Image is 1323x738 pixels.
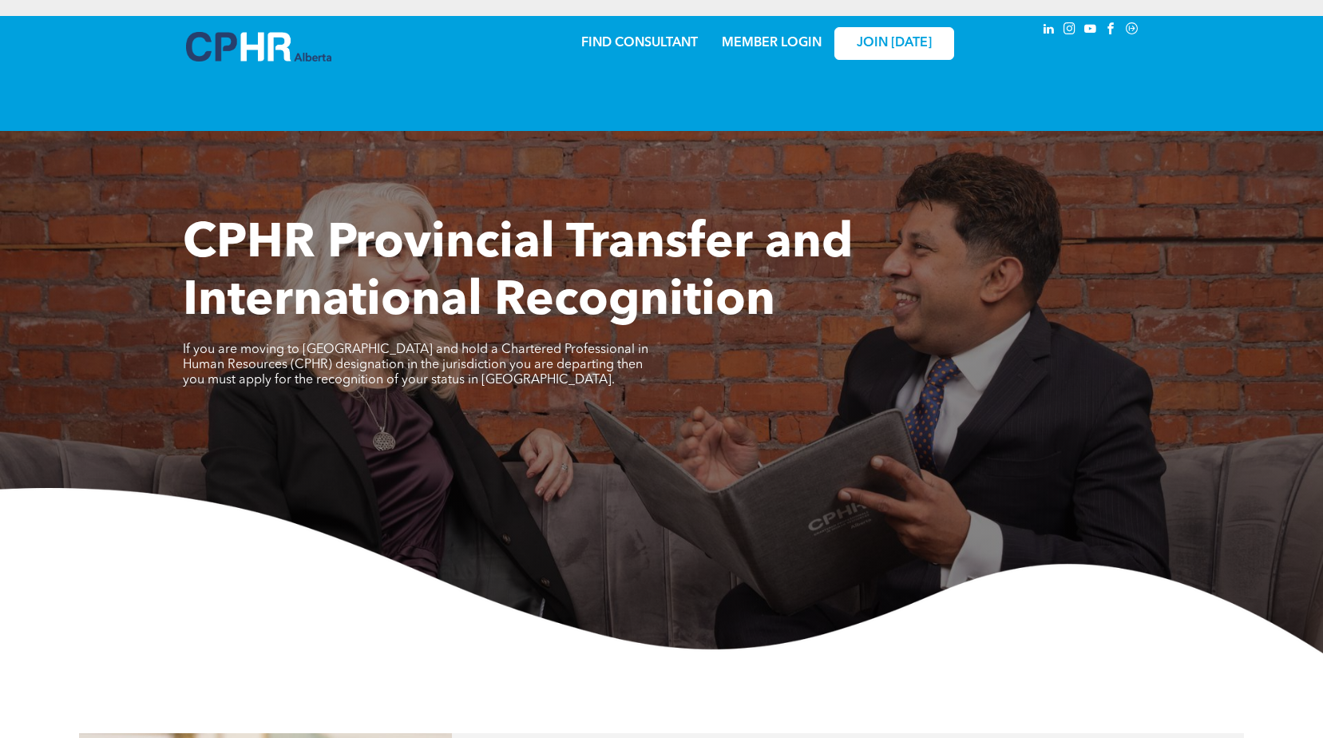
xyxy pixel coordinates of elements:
a: linkedin [1040,20,1058,42]
a: instagram [1061,20,1079,42]
a: Social network [1123,20,1141,42]
span: If you are moving to [GEOGRAPHIC_DATA] and hold a Chartered Professional in Human Resources (CPHR... [183,343,648,387]
a: youtube [1082,20,1099,42]
a: FIND CONSULTANT [581,37,698,50]
span: CPHR Provincial Transfer and International Recognition [183,220,853,326]
a: JOIN [DATE] [834,27,954,60]
span: JOIN [DATE] [857,36,932,51]
a: facebook [1103,20,1120,42]
img: A blue and white logo for cp alberta [186,32,331,61]
a: MEMBER LOGIN [722,37,822,50]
